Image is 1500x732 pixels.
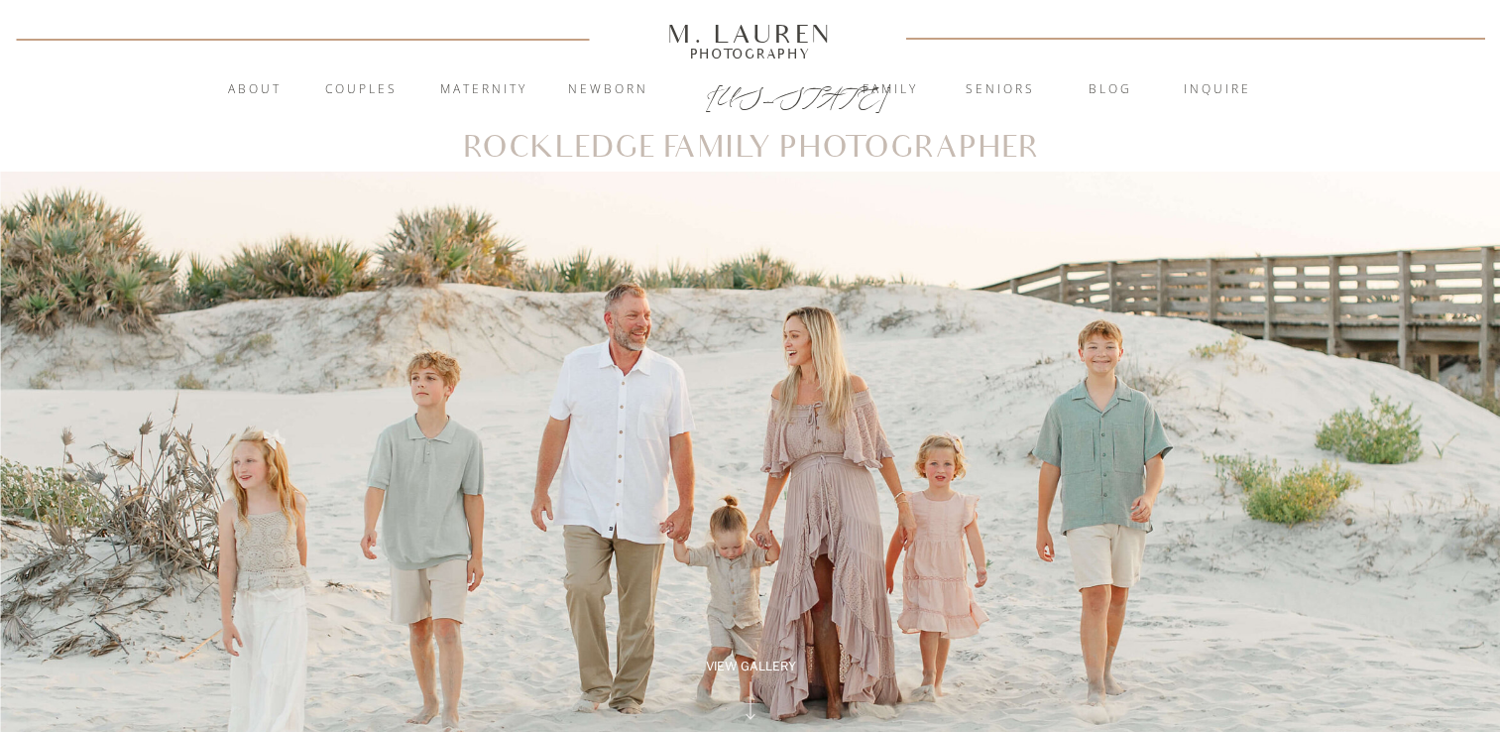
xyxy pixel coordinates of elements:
[217,80,293,100] a: About
[837,80,944,100] a: Family
[684,658,819,675] a: View Gallery
[308,80,415,100] a: Couples
[1057,80,1164,100] a: blog
[659,49,842,59] a: Photography
[555,80,662,100] a: Newborn
[1164,80,1271,100] a: inquire
[706,81,796,105] a: [US_STATE]
[609,23,892,45] a: M. Lauren
[947,80,1054,100] a: Seniors
[430,80,537,100] a: Maternity
[462,134,1040,163] h1: Rockledge Family Photographer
